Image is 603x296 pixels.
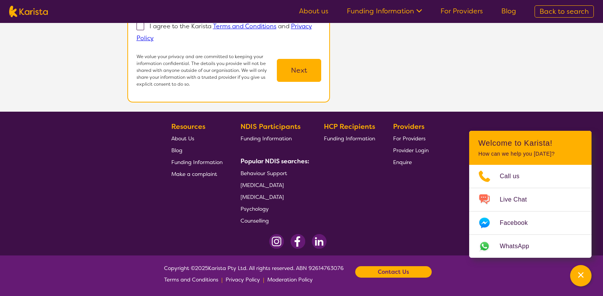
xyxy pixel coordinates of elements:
a: Terms and Conditions [213,22,276,30]
a: Web link opens in a new tab. [469,235,592,258]
span: Behaviour Support [241,170,287,177]
span: Funding Information [241,135,292,142]
span: Make a complaint [171,171,217,177]
p: We value your privacy and are committed to keeping your information confidential. The details you... [137,53,277,88]
a: About Us [171,132,223,144]
span: Funding Information [324,135,375,142]
a: [MEDICAL_DATA] [241,191,306,203]
span: [MEDICAL_DATA] [241,182,284,189]
span: Live Chat [500,194,536,205]
a: Funding Information [171,156,223,168]
b: Popular NDIS searches: [241,157,309,165]
a: Blog [501,7,516,16]
a: Counselling [241,215,306,226]
ul: Choose channel [469,165,592,258]
a: About us [299,7,328,16]
span: Moderation Policy [267,276,313,283]
span: Facebook [500,217,537,229]
span: Copyright © 2025 Karista Pty Ltd. All rights reserved. ABN 92614763076 [164,262,344,285]
span: Back to search [540,7,589,16]
span: Funding Information [171,159,223,166]
b: Resources [171,122,205,131]
a: Behaviour Support [241,167,306,179]
a: Funding Information [324,132,375,144]
a: Privacy Policy [226,274,260,285]
a: For Providers [440,7,483,16]
b: Providers [393,122,424,131]
a: Moderation Policy [267,274,313,285]
img: Karista logo [9,6,48,17]
a: Funding Information [347,7,422,16]
a: Psychology [241,203,306,215]
b: Contact Us [378,266,409,278]
a: Blog [171,144,223,156]
a: Terms and Conditions [164,274,218,285]
span: Counselling [241,217,269,224]
h2: Welcome to Karista! [478,138,582,148]
img: LinkedIn [312,234,327,249]
span: For Providers [393,135,426,142]
span: Call us [500,171,529,182]
a: For Providers [393,132,429,144]
span: [MEDICAL_DATA] [241,194,284,200]
span: Blog [171,147,182,154]
a: [MEDICAL_DATA] [241,179,306,191]
span: Psychology [241,205,269,212]
img: Instagram [269,234,284,249]
span: Enquire [393,159,412,166]
div: Channel Menu [469,131,592,258]
a: Back to search [535,5,594,18]
img: Facebook [290,234,306,249]
a: Funding Information [241,132,306,144]
button: Next [277,59,321,82]
span: Provider Login [393,147,429,154]
b: HCP Recipients [324,122,375,131]
button: Channel Menu [570,265,592,286]
span: Privacy Policy [226,276,260,283]
span: About Us [171,135,194,142]
p: | [263,274,264,285]
b: NDIS Participants [241,122,301,131]
p: | [221,274,223,285]
a: Make a complaint [171,168,223,180]
a: Provider Login [393,144,429,156]
p: How can we help you [DATE]? [478,151,582,157]
span: Terms and Conditions [164,276,218,283]
span: WhatsApp [500,241,538,252]
a: Enquire [393,156,429,168]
